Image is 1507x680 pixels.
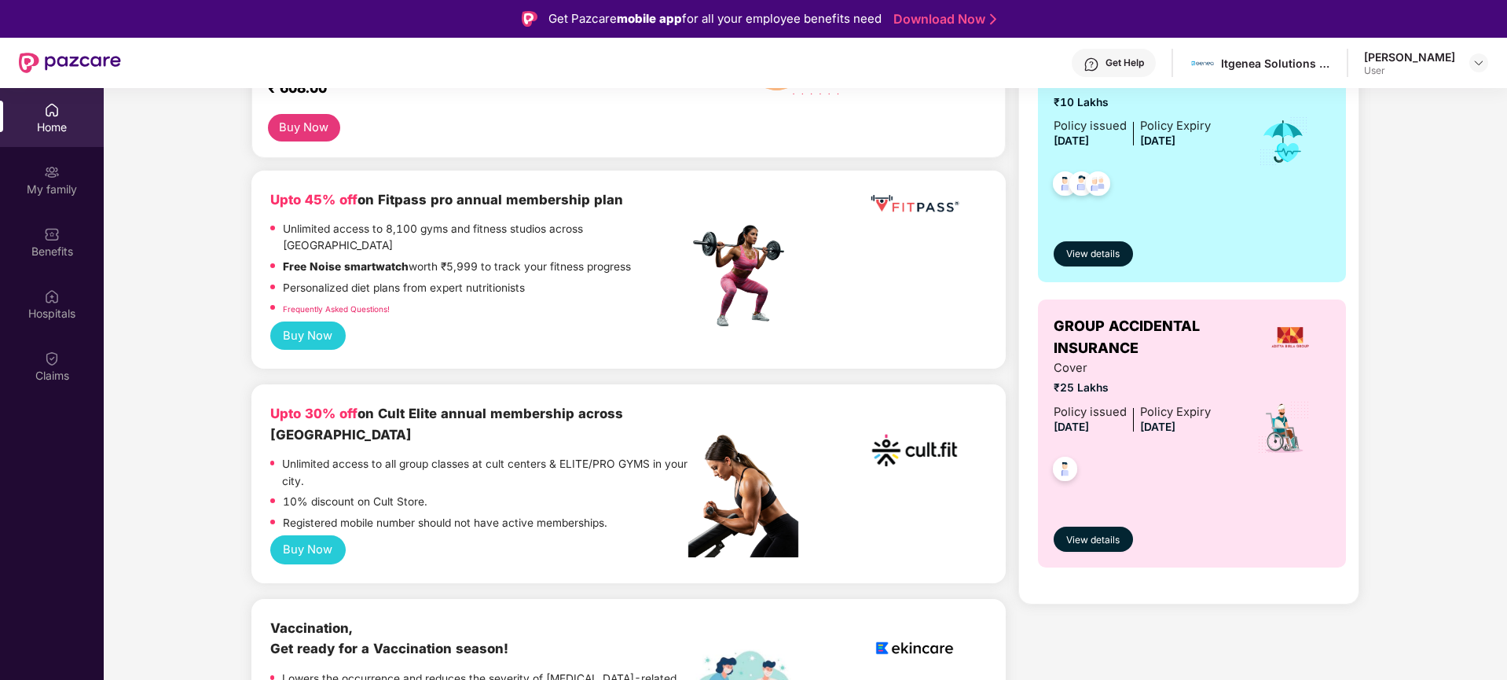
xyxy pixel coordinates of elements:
[44,289,60,304] img: svg+xml;base64,PHN2ZyBpZD0iSG9zcGl0YWxzIiB4bWxucz0iaHR0cDovL3d3dy53My5vcmcvMjAwMC9zdmciIHdpZHRoPS...
[688,435,798,557] img: pc2.png
[1258,116,1309,167] img: icon
[283,260,409,273] strong: Free Noise smartwatch
[270,192,623,208] b: on Fitpass pro annual membership plan
[1066,533,1120,548] span: View details
[283,221,688,255] p: Unlimited access to 8,100 gyms and fitness studios across [GEOGRAPHIC_DATA]
[19,53,121,73] img: New Pazcare Logo
[270,406,623,442] b: on Cult Elite annual membership across [GEOGRAPHIC_DATA]
[522,11,537,27] img: Logo
[270,620,508,656] b: Vaccination, Get ready for a Vaccination season!
[1054,403,1127,421] div: Policy issued
[1054,359,1211,377] span: Cover
[1054,94,1211,112] span: ₹10 Lakhs
[1054,117,1127,135] div: Policy issued
[44,102,60,118] img: svg+xml;base64,PHN2ZyBpZD0iSG9tZSIgeG1sbnM9Imh0dHA6Ly93d3cudzMub3JnLzIwMDAvc3ZnIiB3aWR0aD0iMjAiIG...
[1140,403,1211,421] div: Policy Expiry
[1054,380,1211,397] span: ₹25 Lakhs
[283,494,427,511] p: 10% discount on Cult Store.
[1066,247,1120,262] span: View details
[893,11,992,28] a: Download Now
[1079,167,1117,205] img: svg+xml;base64,PHN2ZyB4bWxucz0iaHR0cDovL3d3dy53My5vcmcvMjAwMC9zdmciIHdpZHRoPSI0OC45NDMiIGhlaWdodD...
[1256,400,1311,455] img: icon
[867,189,962,219] img: fppp.png
[1364,64,1455,77] div: User
[1054,134,1089,147] span: [DATE]
[1054,315,1250,360] span: GROUP ACCIDENTAL INSURANCE
[1269,316,1311,358] img: insurerLogo
[282,456,687,490] p: Unlimited access to all group classes at cult centers & ELITE/PRO GYMS in your city.
[1054,241,1133,266] button: View details
[1472,57,1485,69] img: svg+xml;base64,PHN2ZyBpZD0iRHJvcGRvd24tMzJ4MzIiIHhtbG5zPSJodHRwOi8vd3d3LnczLm9yZy8yMDAwL3N2ZyIgd2...
[283,280,525,297] p: Personalized diet plans from expert nutritionists
[44,164,60,180] img: svg+xml;base64,PHN2ZyB3aWR0aD0iMjAiIGhlaWdodD0iMjAiIHZpZXdCb3g9IjAgMCAyMCAyMCIgZmlsbD0ibm9uZSIgeG...
[1046,452,1084,491] img: svg+xml;base64,PHN2ZyB4bWxucz0iaHR0cDovL3d3dy53My5vcmcvMjAwMC9zdmciIHdpZHRoPSI0OC45NDMiIGhlaWdodD...
[44,351,60,366] img: svg+xml;base64,PHN2ZyBpZD0iQ2xhaW0iIHhtbG5zPSJodHRwOi8vd3d3LnczLm9yZy8yMDAwL3N2ZyIgd2lkdGg9IjIwIi...
[270,406,357,421] b: Upto 30% off
[283,515,607,532] p: Registered mobile number should not have active memberships.
[283,259,631,276] p: worth ₹5,999 to track your fitness progress
[1046,167,1084,205] img: svg+xml;base64,PHN2ZyB4bWxucz0iaHR0cDovL3d3dy53My5vcmcvMjAwMC9zdmciIHdpZHRoPSI0OC45NDMiIGhlaWdodD...
[1140,134,1175,147] span: [DATE]
[44,226,60,242] img: svg+xml;base64,PHN2ZyBpZD0iQmVuZWZpdHMiIHhtbG5zPSJodHRwOi8vd3d3LnczLm9yZy8yMDAwL3N2ZyIgd2lkdGg9Ij...
[1191,52,1214,75] img: 106931595_3072030449549100_5699994001076542286_n.png
[688,221,798,331] img: fpp.png
[1105,57,1144,69] div: Get Help
[1083,57,1099,72] img: svg+xml;base64,PHN2ZyBpZD0iSGVscC0zMngzMiIgeG1sbnM9Imh0dHA6Ly93d3cudzMub3JnLzIwMDAvc3ZnIiB3aWR0aD...
[270,535,346,564] button: Buy Now
[283,304,390,314] a: Frequently Asked Questions!
[1054,421,1089,433] span: [DATE]
[867,403,962,498] img: cult.png
[1140,421,1175,433] span: [DATE]
[268,79,673,98] div: ₹ 608.00
[548,9,882,28] div: Get Pazcare for all your employee benefits need
[268,114,340,142] button: Buy Now
[1054,527,1133,552] button: View details
[270,322,346,351] button: Buy Now
[270,192,357,208] b: Upto 45% off
[1140,117,1211,135] div: Policy Expiry
[990,11,996,28] img: Stroke
[1062,167,1101,205] img: svg+xml;base64,PHN2ZyB4bWxucz0iaHR0cDovL3d3dy53My5vcmcvMjAwMC9zdmciIHdpZHRoPSI0OC45NDMiIGhlaWdodD...
[617,11,682,26] strong: mobile app
[1364,50,1455,64] div: [PERSON_NAME]
[1221,56,1331,71] div: Itgenea Solutions Private Limited
[867,618,962,678] img: logoEkincare.png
